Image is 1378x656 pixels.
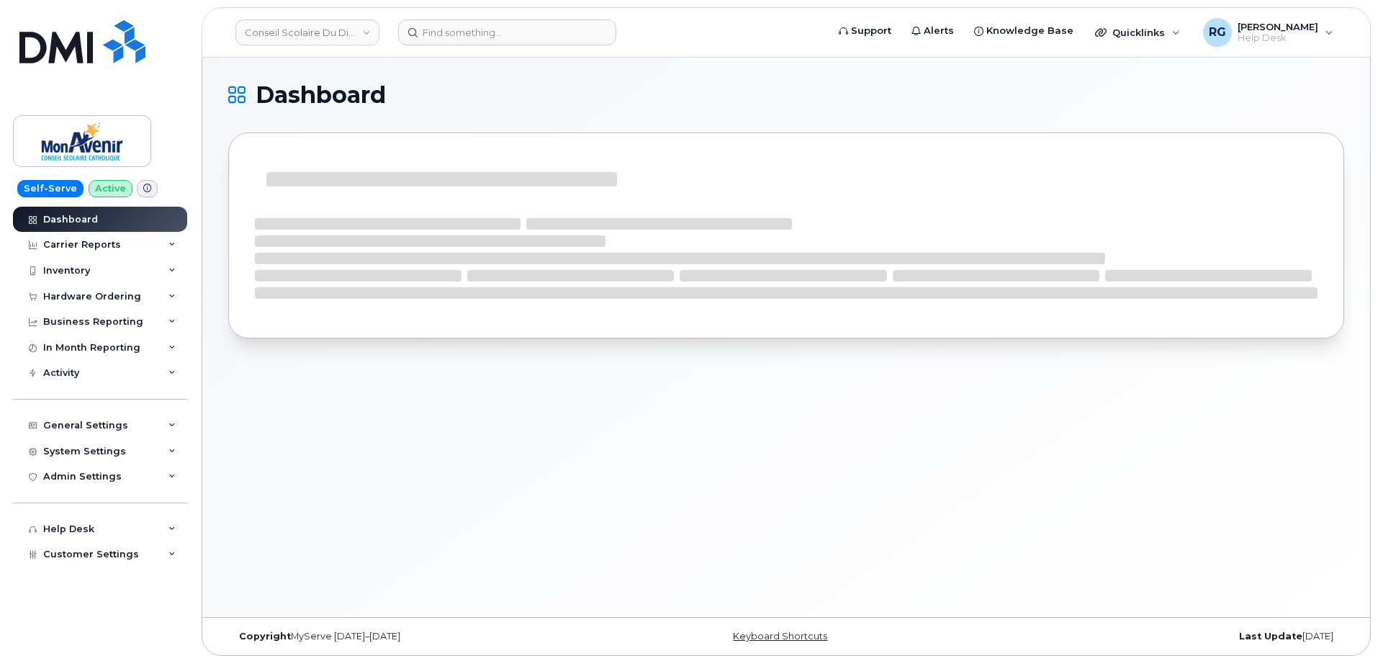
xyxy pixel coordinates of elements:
[228,631,600,642] div: MyServe [DATE]–[DATE]
[972,631,1344,642] div: [DATE]
[1239,631,1302,642] strong: Last Update
[239,631,291,642] strong: Copyright
[256,84,386,106] span: Dashboard
[733,631,827,642] a: Keyboard Shortcuts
